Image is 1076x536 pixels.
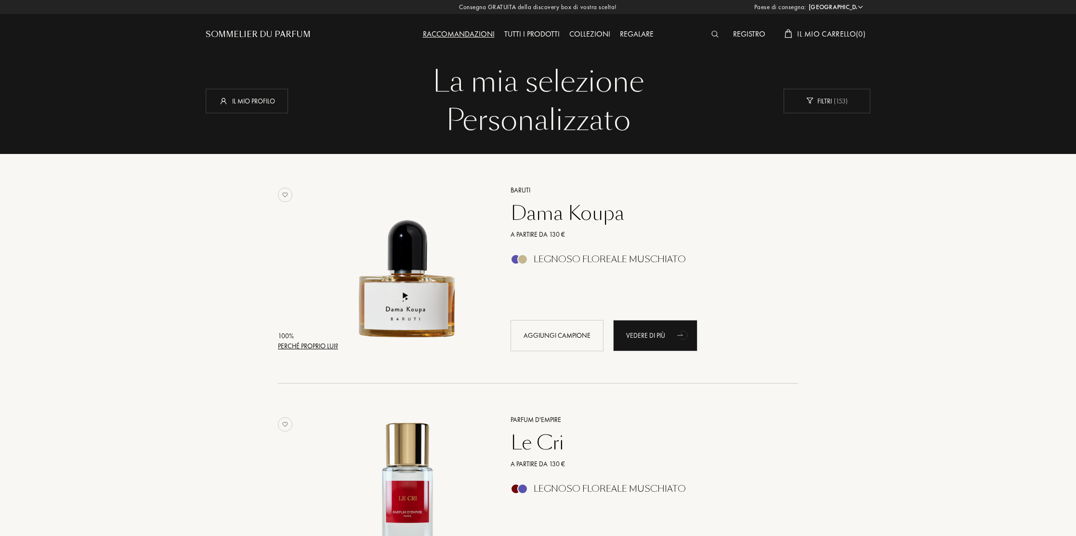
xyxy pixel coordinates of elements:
div: animation [674,325,693,345]
a: Baruti [503,185,784,195]
div: Legnoso Floreale Muschiato [534,254,686,265]
div: Filtri [784,89,870,113]
img: Dama Koupa Baruti [328,184,488,344]
a: Parfum d'Empire [503,415,784,425]
a: A partire da 130 € [503,230,784,240]
div: Perché proprio lui? [278,341,338,351]
a: Regalare [615,29,658,39]
div: 100 % [278,331,338,341]
img: profil_icn_w.svg [219,96,228,105]
a: Vedere di piùanimation [613,320,697,351]
span: Il mio carrello ( 0 ) [797,29,866,39]
a: Le Cri [503,431,784,454]
span: ( 153 ) [832,96,848,105]
div: Raccomandazioni [418,28,499,41]
div: La mia selezione [213,63,863,101]
div: Collezioni [564,28,615,41]
img: new_filter_w.svg [806,98,814,104]
div: Tutti i prodotti [499,28,564,41]
a: Tutti i prodotti [499,29,564,39]
a: Legnoso Floreale Muschiato [503,486,784,497]
div: Legnoso Floreale Muschiato [534,484,686,494]
a: Dama Koupa Baruti [328,173,496,362]
div: Personalizzato [213,101,863,140]
div: Il mio profilo [206,89,288,113]
a: Dama Koupa [503,202,784,225]
a: Registro [728,29,770,39]
a: Sommelier du Parfum [206,29,311,40]
a: Raccomandazioni [418,29,499,39]
a: Legnoso Floreale Muschiato [503,257,784,267]
a: Collezioni [564,29,615,39]
img: no_like_p.png [278,417,292,432]
div: Vedere di più [613,320,697,351]
img: search_icn_white.svg [711,31,719,38]
a: A partire da 130 € [503,459,784,469]
div: Registro [728,28,770,41]
div: Regalare [615,28,658,41]
span: Paese di consegna: [754,2,806,12]
div: Aggiungi campione [511,320,604,351]
img: no_like_p.png [278,188,292,202]
img: cart_white.svg [785,29,792,38]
